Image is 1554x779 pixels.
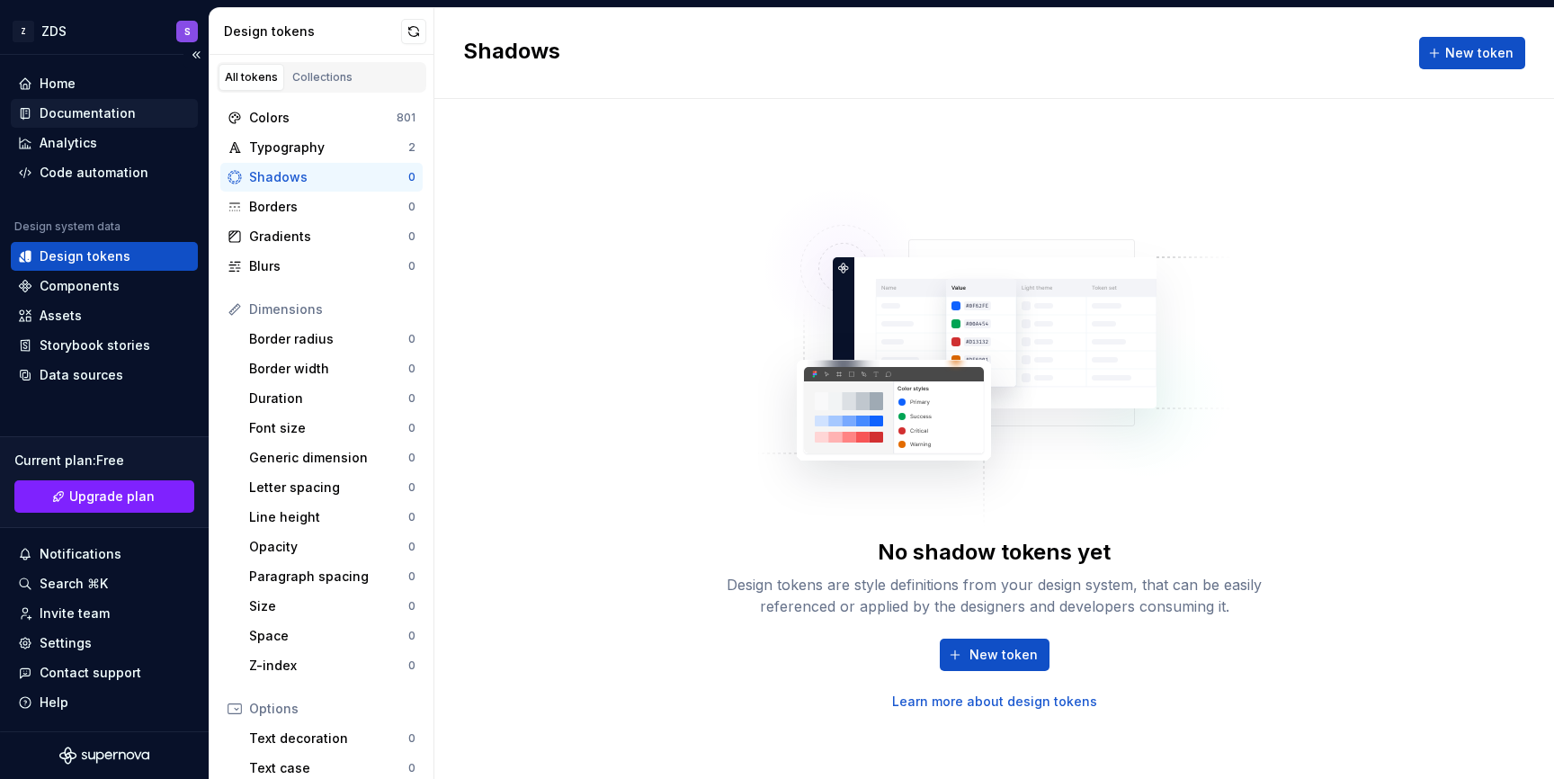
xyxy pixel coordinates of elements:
div: Help [40,694,68,712]
div: Options [249,700,415,718]
span: New token [1445,44,1514,62]
div: 0 [408,480,415,495]
div: 0 [408,332,415,346]
div: Assets [40,307,82,325]
button: New token [940,639,1049,671]
a: Space0 [242,622,423,650]
div: Current plan : Free [14,452,194,470]
a: Size0 [242,592,423,621]
a: Gradients0 [220,222,423,251]
a: Generic dimension0 [242,443,423,472]
div: Design tokens [40,247,130,265]
button: Contact support [11,658,198,687]
div: Documentation [40,104,136,122]
div: 0 [408,391,415,406]
a: Learn more about design tokens [892,693,1097,711]
div: 0 [408,761,415,775]
button: ZZDSS [4,12,205,50]
div: Letter spacing [249,479,408,497]
div: 0 [408,362,415,376]
a: Paragraph spacing0 [242,562,423,591]
a: Line height0 [242,503,423,532]
div: Design tokens are style definitions from your design system, that can be easily referenced or app... [707,574,1282,617]
a: Z-index0 [242,651,423,680]
button: New token [1419,37,1525,69]
div: Invite team [40,604,110,622]
div: 2 [408,140,415,155]
div: Notifications [40,545,121,563]
div: Text decoration [249,730,408,748]
div: 0 [408,510,415,524]
div: Paragraph spacing [249,568,408,586]
div: Duration [249,389,408,407]
span: New token [969,646,1038,664]
div: Components [40,277,120,295]
div: 0 [408,569,415,584]
div: S [184,24,191,39]
div: 0 [408,540,415,554]
div: ZDS [41,22,67,40]
div: Design system data [14,219,121,234]
div: 0 [408,421,415,435]
div: Dimensions [249,300,415,318]
a: Data sources [11,361,198,389]
div: Shadows [249,168,408,186]
div: Size [249,597,408,615]
a: Text decoration0 [242,724,423,753]
div: Z-index [249,657,408,675]
div: Home [40,75,76,93]
h2: Shadows [463,37,560,69]
div: 0 [408,229,415,244]
div: 0 [408,259,415,273]
div: Generic dimension [249,449,408,467]
a: Invite team [11,599,198,628]
div: Border width [249,360,408,378]
a: Colors801 [220,103,423,132]
div: 0 [408,451,415,465]
div: Typography [249,139,408,157]
div: Storybook stories [40,336,150,354]
a: Analytics [11,129,198,157]
div: Blurs [249,257,408,275]
div: Borders [249,198,408,216]
a: Design tokens [11,242,198,271]
a: Opacity0 [242,533,423,561]
a: Duration0 [242,384,423,413]
div: Space [249,627,408,645]
div: Design tokens [224,22,401,40]
a: Home [11,69,198,98]
button: Upgrade plan [14,480,194,513]
div: Analytics [40,134,97,152]
div: 0 [408,200,415,214]
div: No shadow tokens yet [878,538,1111,567]
a: Assets [11,301,198,330]
div: Code automation [40,164,148,182]
svg: Supernova Logo [59,747,149,765]
div: 0 [408,658,415,673]
a: Code automation [11,158,198,187]
div: 0 [408,599,415,613]
a: Border radius0 [242,325,423,354]
div: Opacity [249,538,408,556]
div: Data sources [40,366,123,384]
a: Storybook stories [11,331,198,360]
div: Border radius [249,330,408,348]
button: Help [11,688,198,717]
div: Settings [40,634,92,652]
div: Z [13,21,34,42]
a: Settings [11,629,198,658]
button: Collapse sidebar [183,42,209,67]
a: Border width0 [242,354,423,383]
button: Notifications [11,540,198,569]
div: Collections [292,70,353,85]
div: Colors [249,109,397,127]
div: Text case [249,759,408,777]
div: 0 [408,629,415,643]
a: Blurs0 [220,252,423,281]
a: Borders0 [220,193,423,221]
div: 0 [408,170,415,184]
div: Search ⌘K [40,575,108,593]
div: All tokens [225,70,278,85]
div: 0 [408,731,415,746]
